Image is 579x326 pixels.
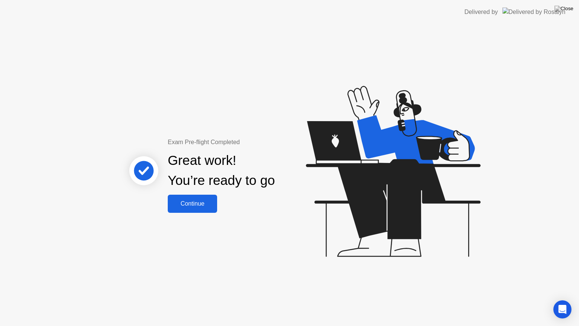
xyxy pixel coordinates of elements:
[168,138,323,147] div: Exam Pre-flight Completed
[502,8,565,16] img: Delivered by Rosalyn
[464,8,498,17] div: Delivered by
[168,151,275,191] div: Great work! You’re ready to go
[170,200,215,207] div: Continue
[168,195,217,213] button: Continue
[554,6,573,12] img: Close
[553,300,571,318] div: Open Intercom Messenger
